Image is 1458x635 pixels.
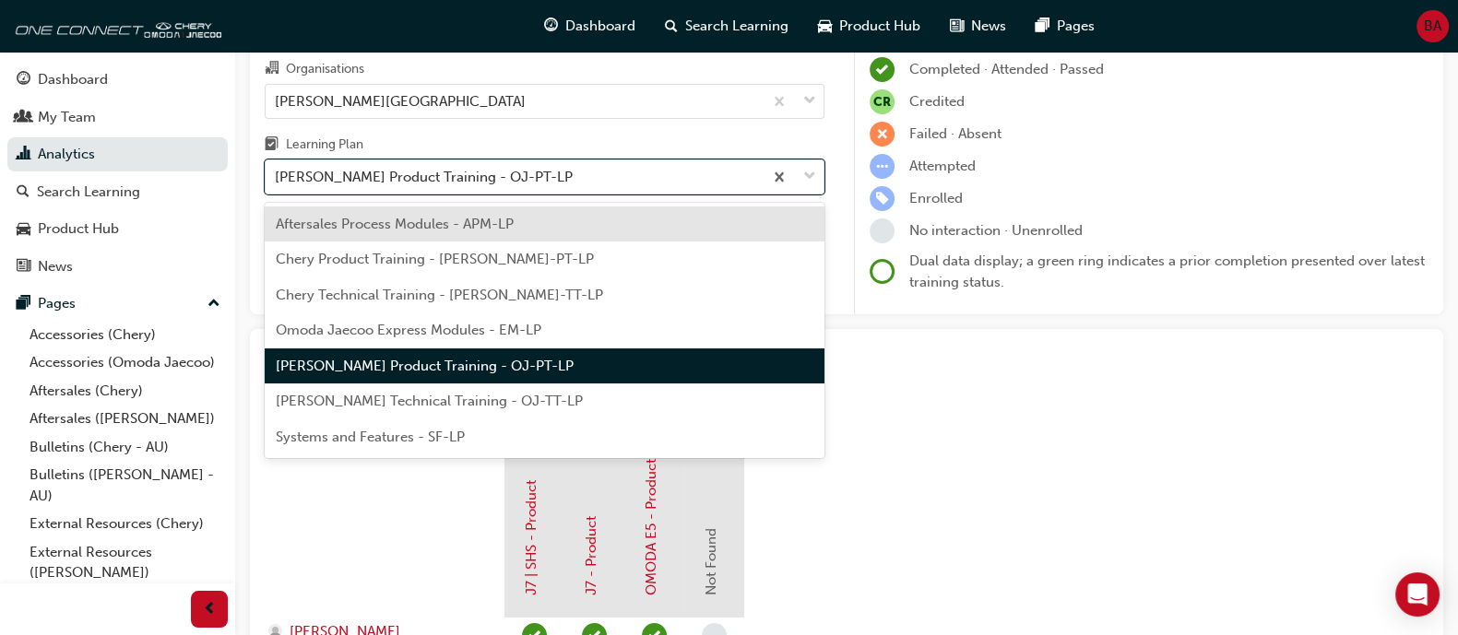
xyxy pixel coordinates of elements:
[803,165,816,189] span: down-icon
[17,296,30,312] span: pages-icon
[803,7,935,45] a: car-iconProduct Hub
[703,528,719,595] span: Not Found
[22,433,228,462] a: Bulletins (Chery - AU)
[7,59,228,287] button: DashboardMy TeamAnalyticsSearch LearningProduct HubNews
[803,89,816,113] span: down-icon
[1417,10,1449,42] button: BA
[909,61,1104,77] span: Completed · Attended · Passed
[1395,572,1440,617] div: Open Intercom Messenger
[38,256,73,277] div: News
[1424,16,1441,37] span: BA
[643,459,659,595] a: OMODA E5 - Product
[665,15,678,38] span: search-icon
[276,287,603,303] span: Chery Technical Training - [PERSON_NAME]-TT-LP
[203,598,217,621] span: prev-icon
[17,221,30,238] span: car-icon
[523,480,539,595] a: J7 | SHS - Product
[909,93,965,110] span: Credited
[276,251,594,267] span: Chery Product Training - [PERSON_NAME]-PT-LP
[7,287,228,321] button: Pages
[7,212,228,246] a: Product Hub
[7,137,228,171] a: Analytics
[275,90,526,112] div: [PERSON_NAME][GEOGRAPHIC_DATA]
[650,7,803,45] a: search-iconSearch Learning
[818,15,832,38] span: car-icon
[9,7,221,44] img: oneconnect
[275,167,573,188] div: [PERSON_NAME] Product Training - OJ-PT-LP
[22,538,228,587] a: External Resources ([PERSON_NAME])
[265,61,279,77] span: organisation-icon
[565,16,635,37] span: Dashboard
[22,348,228,377] a: Accessories (Omoda Jaecoo)
[870,89,895,114] span: null-icon
[38,107,96,128] div: My Team
[909,253,1425,290] span: Dual data display; a green ring indicates a prior completion presented over latest training status.
[839,16,920,37] span: Product Hub
[1021,7,1109,45] a: pages-iconPages
[276,216,514,232] span: Aftersales Process Modules - APM-LP
[17,184,30,201] span: search-icon
[22,321,228,349] a: Accessories (Chery)
[37,182,140,203] div: Search Learning
[870,122,895,147] span: learningRecordVerb_FAIL-icon
[909,190,963,206] span: Enrolled
[17,72,30,88] span: guage-icon
[7,63,228,97] a: Dashboard
[207,292,220,316] span: up-icon
[22,377,228,406] a: Aftersales (Chery)
[17,147,30,163] span: chart-icon
[17,110,30,126] span: people-icon
[685,16,788,37] span: Search Learning
[950,15,964,38] span: news-icon
[276,322,541,338] span: Omoda Jaecoo Express Modules - EM-LP
[971,16,1006,37] span: News
[1036,15,1049,38] span: pages-icon
[38,69,108,90] div: Dashboard
[22,461,228,510] a: Bulletins ([PERSON_NAME] - AU)
[909,158,976,174] span: Attempted
[909,125,1002,142] span: Failed · Absent
[870,57,895,82] span: learningRecordVerb_COMPLETE-icon
[286,135,363,154] div: Learning Plan
[286,60,364,78] div: Organisations
[17,259,30,276] span: news-icon
[870,154,895,179] span: learningRecordVerb_ATTEMPT-icon
[265,137,279,154] span: learningplan-icon
[935,7,1021,45] a: news-iconNews
[276,429,465,445] span: Systems and Features - SF-LP
[870,186,895,211] span: learningRecordVerb_ENROLL-icon
[529,7,650,45] a: guage-iconDashboard
[870,218,895,243] span: learningRecordVerb_NONE-icon
[909,222,1083,239] span: No interaction · Unenrolled
[276,393,583,409] span: [PERSON_NAME] Technical Training - OJ-TT-LP
[22,510,228,538] a: External Resources (Chery)
[276,358,574,374] span: [PERSON_NAME] Product Training - OJ-PT-LP
[38,218,119,240] div: Product Hub
[1057,16,1095,37] span: Pages
[7,175,228,209] a: Search Learning
[38,293,76,314] div: Pages
[22,405,228,433] a: Aftersales ([PERSON_NAME])
[583,516,599,595] a: J7 - Product
[7,100,228,135] a: My Team
[7,250,228,284] a: News
[544,15,558,38] span: guage-icon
